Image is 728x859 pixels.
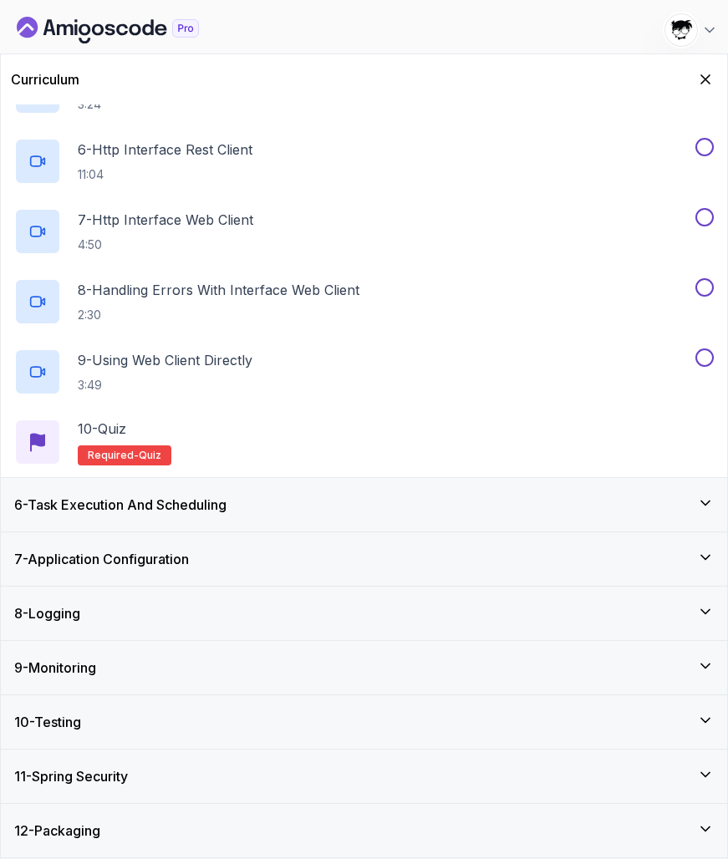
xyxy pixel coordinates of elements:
button: 6-Task Execution And Scheduling [1,478,727,531]
h3: 8 - Logging [14,603,80,623]
p: 3:49 [78,377,252,394]
a: Dashboard [17,17,237,43]
h3: 9 - Monitoring [14,658,96,678]
p: 11:04 [78,166,252,183]
button: 10-QuizRequired-quiz [14,419,714,465]
button: 11-Spring Security [1,750,727,803]
button: 6-Http Interface Rest Client11:04 [14,138,714,185]
h3: 10 - Testing [14,712,81,732]
p: 6 - Http Interface Rest Client [78,140,252,160]
button: 8-Handling Errors With Interface Web Client2:30 [14,278,714,325]
p: 2:30 [78,307,359,323]
h3: 12 - Packaging [14,821,100,841]
h3: 7 - Application Configuration [14,549,189,569]
button: 8-Logging [1,587,727,640]
p: 8 - Handling Errors With Interface Web Client [78,280,359,300]
button: 7-Http Interface Web Client4:50 [14,208,714,255]
p: 10 - Quiz [78,419,126,439]
p: 9 - Using Web Client Directly [78,350,252,370]
button: user profile image [664,13,718,47]
button: 12-Packaging [1,804,727,857]
h3: 11 - Spring Security [14,766,128,786]
img: user profile image [665,14,697,46]
h2: Curriculum [11,69,79,89]
button: 10-Testing [1,695,727,749]
button: 7-Application Configuration [1,532,727,586]
span: quiz [139,449,161,462]
p: 4:50 [78,236,253,253]
span: Required- [88,449,139,462]
p: 7 - Http Interface Web Client [78,210,253,230]
button: 9-Using Web Client Directly3:49 [14,348,714,395]
button: 9-Monitoring [1,641,727,694]
h3: 6 - Task Execution And Scheduling [14,495,227,515]
button: Hide Curriculum for mobile [694,68,717,91]
p: 3:24 [78,96,192,113]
